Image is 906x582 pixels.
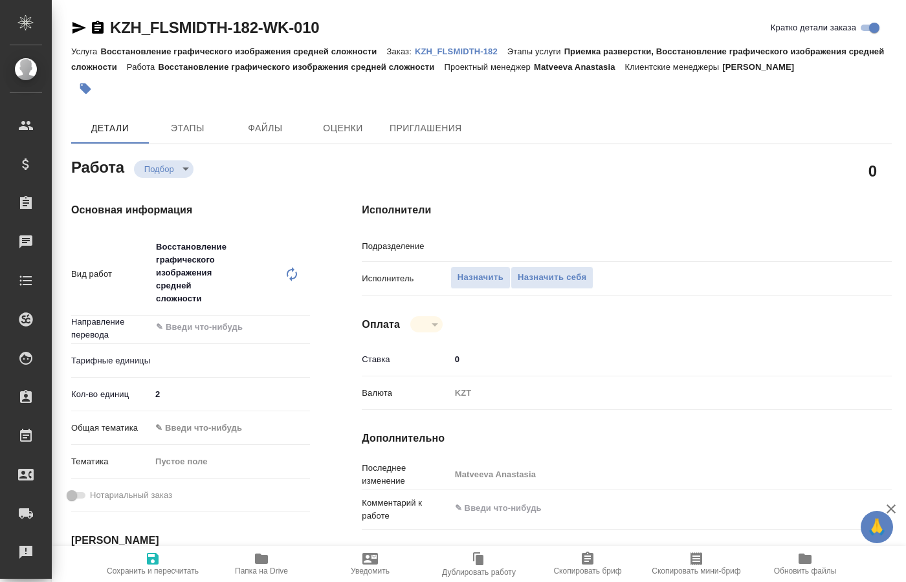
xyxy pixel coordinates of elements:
[722,62,804,72] p: [PERSON_NAME]
[155,422,294,435] div: ✎ Введи что-нибудь
[445,62,534,72] p: Проектный менеджер
[140,164,178,175] button: Подбор
[362,431,892,446] h4: Дополнительно
[771,21,856,34] span: Кратко детали заказа
[642,546,751,582] button: Скопировать мини-бриф
[71,268,151,281] p: Вид работ
[71,455,151,468] p: Тематика
[151,417,310,439] div: ✎ Введи что-нибудь
[450,266,511,289] button: Назначить
[207,546,316,582] button: Папка на Drive
[533,546,642,582] button: Скопировать бриф
[110,19,319,36] a: KZH_FLSMIDTH-182-WK-010
[155,319,263,335] input: ✎ Введи что-нибудь
[415,47,507,56] p: KZH_FLSMIDTH-182
[861,511,893,543] button: 🙏
[362,272,450,285] p: Исполнитель
[312,120,374,136] span: Оценки
[151,350,310,372] div: ​
[71,47,100,56] p: Услуга
[751,546,859,582] button: Обновить файлы
[534,62,625,72] p: Matveeva Anastasia
[425,546,533,582] button: Дублировать работу
[450,466,848,484] input: Пустое поле
[362,497,450,523] p: Комментарий к работе
[71,388,151,401] p: Кол-во единиц
[158,62,444,72] p: Восстановление графического изображения средней сложности
[71,20,87,36] button: Скопировать ссылку для ЯМессенджера
[362,240,450,253] p: Подразделение
[450,382,848,404] div: KZT
[518,270,586,285] span: Назначить себя
[151,385,310,404] input: ✎ Введи что-нибудь
[625,62,723,72] p: Клиентские менеджеры
[553,566,621,576] span: Скопировать бриф
[442,568,516,577] span: Дублировать работу
[351,566,390,576] span: Уведомить
[868,160,877,182] h2: 0
[155,455,294,468] div: Пустое поле
[415,45,507,56] a: KZH_FLSMIDTH-182
[134,160,193,178] div: Подбор
[71,533,310,548] h4: [PERSON_NAME]
[362,353,450,366] p: Ставка
[71,202,310,218] h4: Основная информация
[362,462,450,488] p: Последнее изменение
[107,566,199,576] span: Сохранить и пересчитать
[386,47,414,56] p: Заказ:
[71,354,151,367] p: Тарифные единицы
[316,546,425,582] button: Уведомить
[90,20,105,36] button: Скопировать ссылку
[362,317,400,332] h4: Оплата
[362,202,892,218] h4: Исполнители
[410,316,443,332] div: Подбор
[234,120,296,136] span: Файлы
[390,120,462,136] span: Приглашения
[157,120,219,136] span: Этапы
[71,74,100,103] button: Добавить тэг
[362,387,450,400] p: Валюта
[774,566,837,576] span: Обновить файлы
[841,244,843,246] button: Open
[71,155,124,178] h2: Работа
[450,350,848,369] input: ✎ Введи что-нибудь
[79,120,141,136] span: Детали
[98,546,207,582] button: Сохранить и пересчитать
[458,270,503,285] span: Назначить
[511,266,593,289] button: Назначить себя
[866,513,888,541] span: 🙏
[100,47,386,56] p: Восстановление графического изображения средней сложности
[652,566,740,576] span: Скопировать мини-бриф
[127,62,159,72] p: Работа
[71,422,151,435] p: Общая тематика
[71,316,151,341] p: Направление перевода
[235,566,288,576] span: Папка на Drive
[303,326,305,329] button: Open
[151,451,310,473] div: Пустое поле
[507,47,564,56] p: Этапы услуги
[90,489,172,502] span: Нотариальный заказ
